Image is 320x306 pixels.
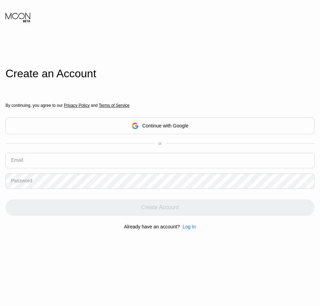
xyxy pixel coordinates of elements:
div: By continuing, you agree to our [6,103,314,108]
div: Continue with Google [142,123,188,128]
div: Create an Account [6,67,314,80]
div: Log In [183,224,196,229]
div: Email [11,157,23,163]
div: Log In [180,224,196,229]
div: Password [11,178,32,183]
span: Terms of Service [99,103,130,108]
div: Already have an account? [124,224,180,229]
span: Privacy Policy [64,103,90,108]
div: Continue with Google [6,117,314,134]
span: and [90,103,99,108]
div: or [158,141,162,146]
